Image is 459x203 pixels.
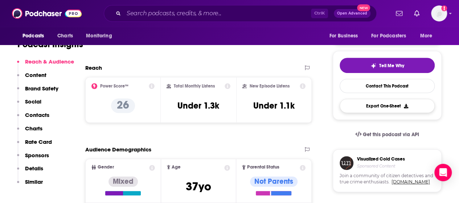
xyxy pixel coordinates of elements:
p: Rate Card [25,138,52,145]
button: Export One-Sheet [340,99,435,113]
span: Monitoring [86,31,112,41]
button: Similar [17,178,43,192]
button: Sponsors [17,152,49,165]
a: Show notifications dropdown [411,7,422,20]
p: Content [25,72,46,78]
p: Reach & Audience [25,58,74,65]
span: Ctrl K [311,9,328,18]
span: For Business [329,31,358,41]
h4: Sponsored Content [357,163,405,169]
img: tell me why sparkle [370,63,376,69]
a: Contact This Podcast [340,79,435,93]
p: Social [25,98,41,105]
p: 26 [111,98,135,113]
button: open menu [81,29,121,43]
button: Details [17,165,43,178]
h2: Power Score™ [100,84,128,89]
p: Details [25,165,43,172]
button: Charts [17,125,42,138]
span: Tell Me Why [379,63,404,69]
a: Get this podcast via API [349,126,425,143]
div: Mixed [108,176,138,187]
button: Social [17,98,41,111]
button: Brand Safety [17,85,58,98]
p: Charts [25,125,42,132]
span: Get this podcast via API [363,131,419,138]
button: open menu [324,29,367,43]
button: Show profile menu [431,5,447,21]
span: 37 yo [186,179,211,194]
span: Open Advanced [337,12,367,15]
input: Search podcasts, credits, & more... [124,8,311,19]
button: open menu [366,29,417,43]
p: Similar [25,178,43,185]
button: open menu [17,29,53,43]
a: [DOMAIN_NAME] [392,179,430,184]
button: open menu [415,29,442,43]
a: Charts [53,29,77,43]
img: Podchaser - Follow, Share and Rate Podcasts [12,7,82,20]
span: Age [172,165,181,170]
img: User Profile [431,5,447,21]
button: tell me why sparkleTell Me Why [340,58,435,73]
h2: Audience Demographics [85,146,151,153]
button: Content [17,72,46,85]
h2: Reach [85,64,102,71]
svg: Add a profile image [441,5,447,11]
button: Open AdvancedNew [334,9,370,18]
h3: Under 1.1k [253,100,295,111]
span: New [357,4,370,11]
span: Parental Status [247,165,279,170]
span: Join a community of citizen detectives and true crime enthusiasts. [340,173,435,185]
span: More [420,31,433,41]
button: Contacts [17,111,49,125]
p: Brand Safety [25,85,58,92]
p: Sponsors [25,152,49,159]
span: Podcasts [22,31,44,41]
span: Logged in as mindyn [431,5,447,21]
div: Open Intercom Messenger [434,164,452,181]
div: Not Parents [250,176,298,187]
h3: Under 1.3k [177,100,219,111]
div: Search podcasts, credits, & more... [104,5,377,22]
h2: New Episode Listens [250,84,290,89]
p: Contacts [25,111,49,118]
span: For Podcasters [371,31,406,41]
span: Gender [98,165,114,170]
button: Rate Card [17,138,52,152]
h3: Visualized Cold Cases [357,156,405,162]
a: Show notifications dropdown [393,7,405,20]
img: coldCase.18b32719.png [340,156,353,170]
span: Charts [57,31,73,41]
h2: Total Monthly Listens [174,84,215,89]
button: Reach & Audience [17,58,74,72]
